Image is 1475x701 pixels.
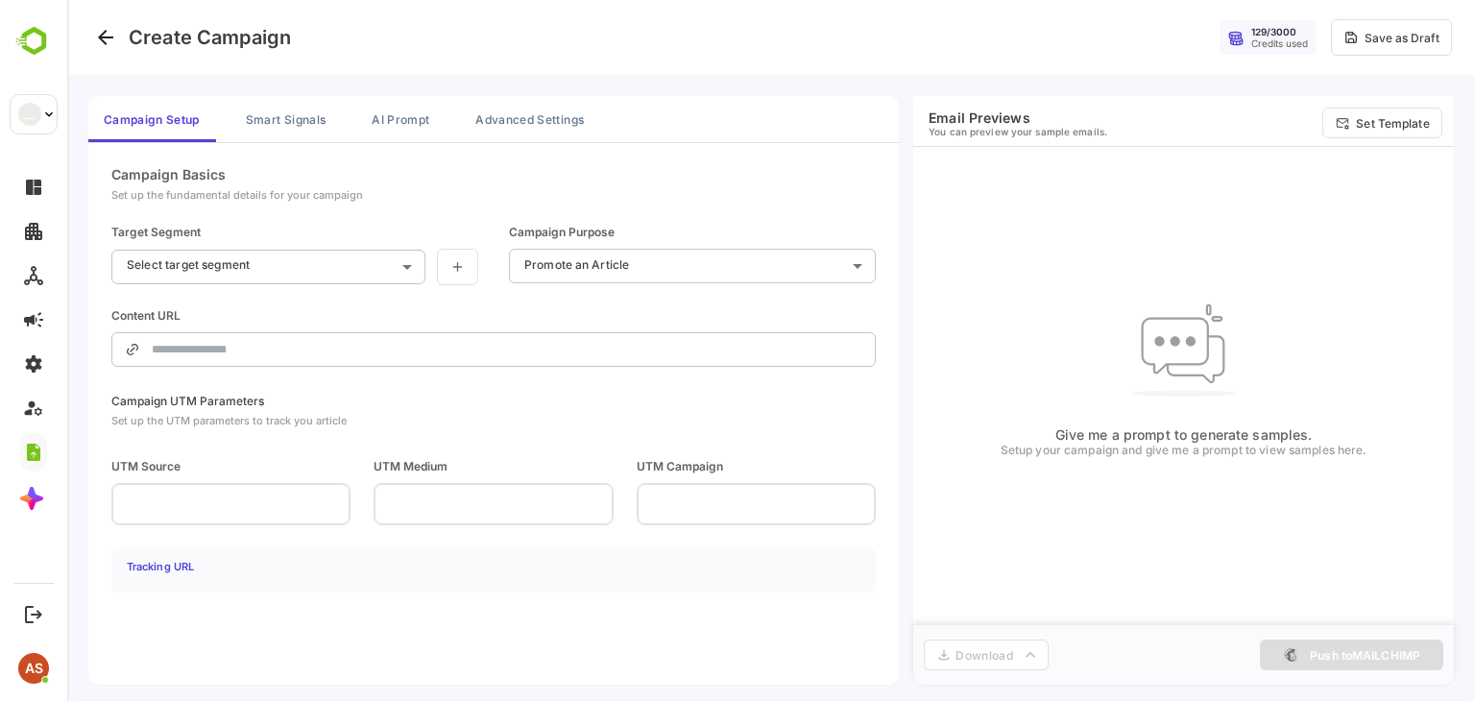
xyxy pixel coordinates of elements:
div: AS [18,653,49,684]
p: Give me a prompt to generate samples. [933,426,1300,443]
img: BambooboxLogoMark.f1c84d78b4c51b1a7b5f700c9845e183.svg [10,23,59,60]
div: campaign tabs [21,96,832,142]
div: Credits used [1184,37,1241,49]
div: Set up the fundamental details for your campaign [44,188,296,202]
div: Target Segment [44,225,133,239]
button: Go back [23,22,54,53]
div: Content URL [44,308,148,323]
div: 129 / 3000 [1184,26,1229,37]
span: UTM Source [44,458,283,475]
div: Campaign Basics [44,166,158,182]
p: You can preview your sample emails. [861,126,1040,137]
p: Set Template [1289,116,1362,131]
button: Campaign Setup [21,96,148,142]
button: AI Prompt [289,96,377,142]
span: UTM Medium [306,458,545,475]
div: Set up the UTM parameters to track you article [44,414,279,427]
span: UTM Campaign [569,458,809,475]
div: __ [18,103,41,126]
p: Setup your campaign and give me a prompt to view samples here. [933,443,1300,459]
button: Save as Draft [1264,19,1385,56]
h4: Tracking URL [60,560,127,573]
div: Campaign UTM Parameters [44,394,279,408]
button: Smart Signals [163,96,274,142]
div: Campaign Purpose [442,225,547,239]
div: Select target segment [44,250,404,281]
button: Advanced Settings [393,96,532,142]
p: Promote an Article [457,257,562,272]
button: Set Template [1255,108,1375,138]
h6: Email Previews [861,109,1040,126]
div: Save as Draft [1297,31,1372,45]
button: Logout [20,601,46,627]
h4: Create Campaign [61,26,224,49]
